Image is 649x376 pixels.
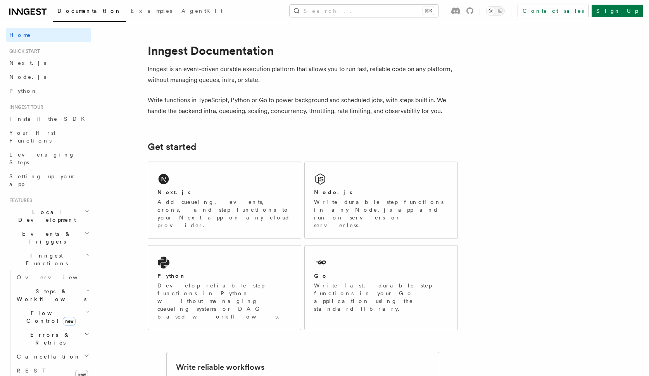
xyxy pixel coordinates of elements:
[592,5,643,17] a: Sign Up
[6,230,85,245] span: Events & Triggers
[177,2,227,21] a: AgentKit
[314,282,448,313] p: Write fast, durable step functions in your Go application using the standard library.
[14,306,91,328] button: Flow Controlnew
[304,245,458,330] a: GoWrite fast, durable step functions in your Go application using the standard library.
[6,197,32,204] span: Features
[148,245,301,330] a: PythonDevelop reliable step functions in Python without managing queueing systems or DAG based wo...
[6,126,91,148] a: Your first Functions
[6,169,91,191] a: Setting up your app
[486,6,505,16] button: Toggle dark mode
[14,350,91,364] button: Cancellation
[6,112,91,126] a: Install the SDK
[6,84,91,98] a: Python
[6,148,91,169] a: Leveraging Steps
[14,328,91,350] button: Errors & Retries
[314,198,448,229] p: Write durable step functions in any Node.js app and run on servers or serverless.
[6,227,91,249] button: Events & Triggers
[157,282,292,320] p: Develop reliable step functions in Python without managing queueing systems or DAG based workflows.
[9,116,90,122] span: Install the SDK
[14,309,85,325] span: Flow Control
[304,162,458,239] a: Node.jsWrite durable step functions in any Node.js app and run on servers or serverless.
[9,74,46,80] span: Node.js
[6,252,84,267] span: Inngest Functions
[9,151,75,165] span: Leveraging Steps
[6,48,40,54] span: Quick start
[131,8,172,14] span: Examples
[314,272,328,280] h2: Go
[518,5,589,17] a: Contact sales
[157,188,191,196] h2: Next.js
[6,28,91,42] a: Home
[9,130,55,144] span: Your first Functions
[157,198,292,229] p: Add queueing, events, crons, and step functions to your Next app on any cloud provider.
[157,272,186,280] h2: Python
[6,70,91,84] a: Node.js
[290,5,438,17] button: Search...⌘K
[63,317,76,326] span: new
[148,162,301,239] a: Next.jsAdd queueing, events, crons, and step functions to your Next app on any cloud provider.
[148,44,458,57] h1: Inngest Documentation
[148,95,458,117] p: Write functions in TypeScript, Python or Go to power background and scheduled jobs, with steps bu...
[6,104,43,110] span: Inngest tour
[57,8,121,14] span: Documentation
[9,88,38,94] span: Python
[9,60,46,66] span: Next.js
[14,287,86,303] span: Steps & Workflows
[314,188,352,196] h2: Node.js
[126,2,177,21] a: Examples
[6,205,91,227] button: Local Development
[423,7,434,15] kbd: ⌘K
[9,173,76,187] span: Setting up your app
[14,331,84,346] span: Errors & Retries
[17,274,97,280] span: Overview
[181,8,223,14] span: AgentKit
[148,64,458,85] p: Inngest is an event-driven durable execution platform that allows you to run fast, reliable code ...
[176,362,264,373] h2: Write reliable workflows
[14,353,81,360] span: Cancellation
[6,208,85,224] span: Local Development
[148,141,196,152] a: Get started
[9,31,31,39] span: Home
[14,284,91,306] button: Steps & Workflows
[6,56,91,70] a: Next.js
[14,270,91,284] a: Overview
[6,249,91,270] button: Inngest Functions
[53,2,126,22] a: Documentation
